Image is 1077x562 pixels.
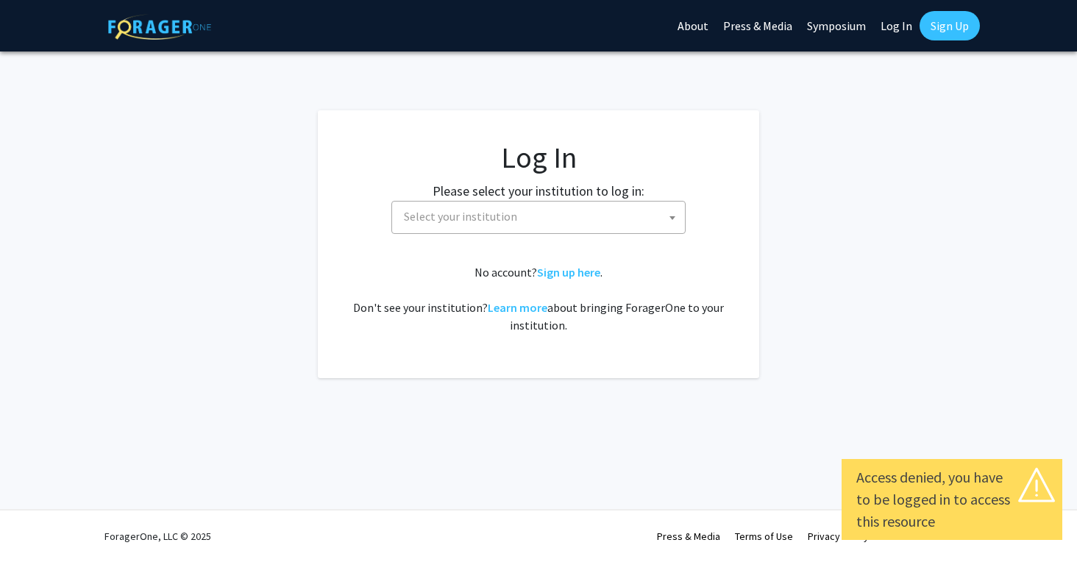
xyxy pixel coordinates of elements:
[537,265,600,280] a: Sign up here
[108,14,211,40] img: ForagerOne Logo
[856,466,1048,533] div: Access denied, you have to be logged in to access this resource
[347,263,730,334] div: No account? . Don't see your institution? about bringing ForagerOne to your institution.
[391,201,686,234] span: Select your institution
[347,140,730,175] h1: Log In
[808,530,869,543] a: Privacy Policy
[920,11,980,40] a: Sign Up
[657,530,720,543] a: Press & Media
[735,530,793,543] a: Terms of Use
[488,300,547,315] a: Learn more about bringing ForagerOne to your institution
[404,209,517,224] span: Select your institution
[433,181,644,201] label: Please select your institution to log in:
[398,202,685,232] span: Select your institution
[104,511,211,562] div: ForagerOne, LLC © 2025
